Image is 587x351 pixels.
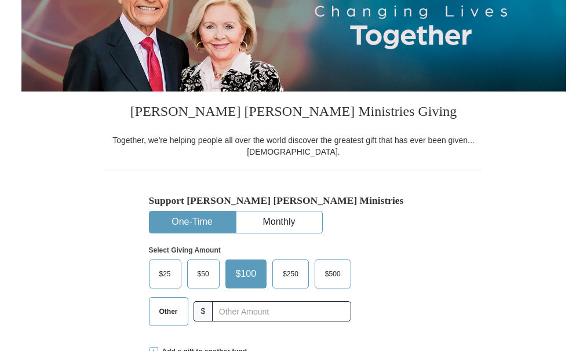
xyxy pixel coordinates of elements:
h3: [PERSON_NAME] [PERSON_NAME] Ministries Giving [105,92,482,134]
button: Monthly [236,211,322,233]
span: Other [154,303,184,320]
strong: Select Giving Amount [149,246,221,254]
span: $25 [154,265,177,283]
span: $ [194,301,213,321]
h5: Support [PERSON_NAME] [PERSON_NAME] Ministries [149,195,439,207]
span: $250 [277,265,304,283]
span: $500 [319,265,347,283]
span: $50 [192,265,215,283]
input: Other Amount [212,301,351,321]
button: One-Time [150,211,235,233]
div: Together, we're helping people all over the world discover the greatest gift that has ever been g... [105,134,482,158]
span: $100 [230,265,262,283]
